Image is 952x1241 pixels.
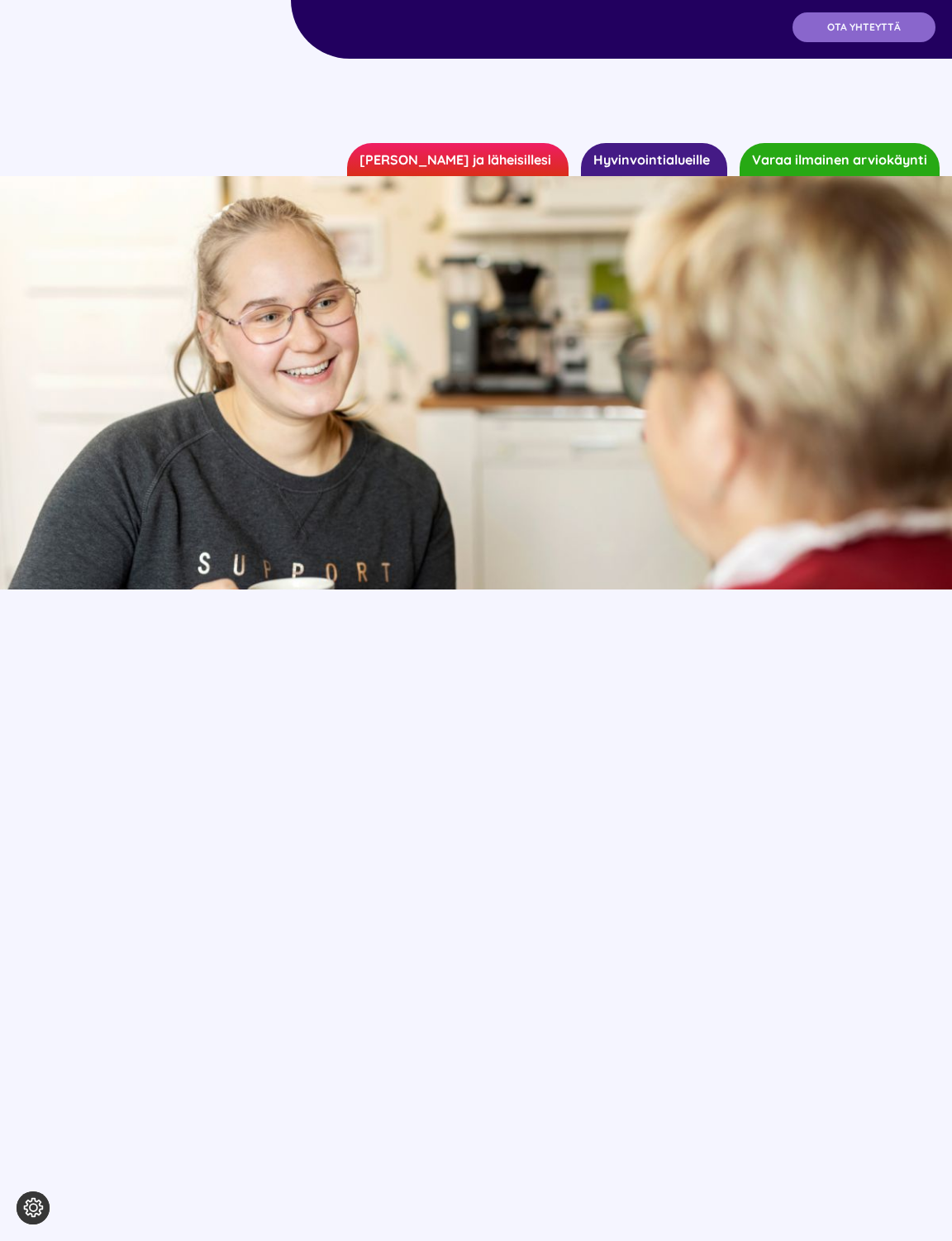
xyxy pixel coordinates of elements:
button: Evästeasetukset [17,1191,50,1224]
a: OTA YHTEYTTÄ [793,12,935,42]
a: Varaa ilmainen arviokäynti [740,143,940,176]
a: [PERSON_NAME] ja läheisillesi [347,143,569,176]
a: Hyvinvointialueille [581,143,727,176]
span: OTA YHTEYTTÄ [827,21,901,33]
